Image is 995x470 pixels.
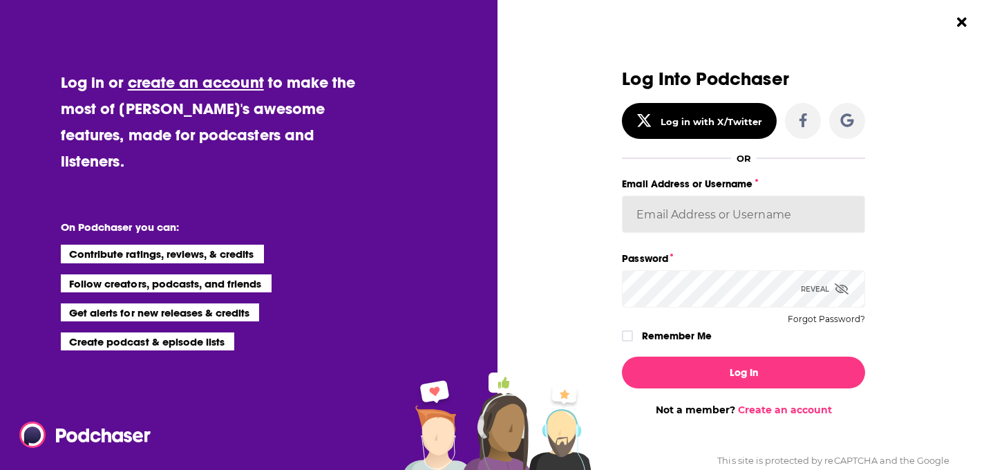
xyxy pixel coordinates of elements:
[622,250,865,267] label: Password
[737,153,751,164] div: OR
[801,270,849,308] div: Reveal
[128,73,264,92] a: create an account
[622,103,777,139] button: Log in with X/Twitter
[622,69,865,89] h3: Log Into Podchaser
[61,245,264,263] li: Contribute ratings, reviews, & credits
[61,332,234,350] li: Create podcast & episode lists
[788,314,865,324] button: Forgot Password?
[738,404,832,416] a: Create an account
[19,422,141,448] a: Podchaser - Follow, Share and Rate Podcasts
[622,404,865,416] div: Not a member?
[19,422,152,448] img: Podchaser - Follow, Share and Rate Podcasts
[622,357,865,388] button: Log In
[642,327,712,345] label: Remember Me
[622,196,865,233] input: Email Address or Username
[949,9,975,35] button: Close Button
[61,274,272,292] li: Follow creators, podcasts, and friends
[61,303,259,321] li: Get alerts for new releases & credits
[61,220,337,234] li: On Podchaser you can:
[622,175,865,193] label: Email Address or Username
[661,116,762,127] div: Log in with X/Twitter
